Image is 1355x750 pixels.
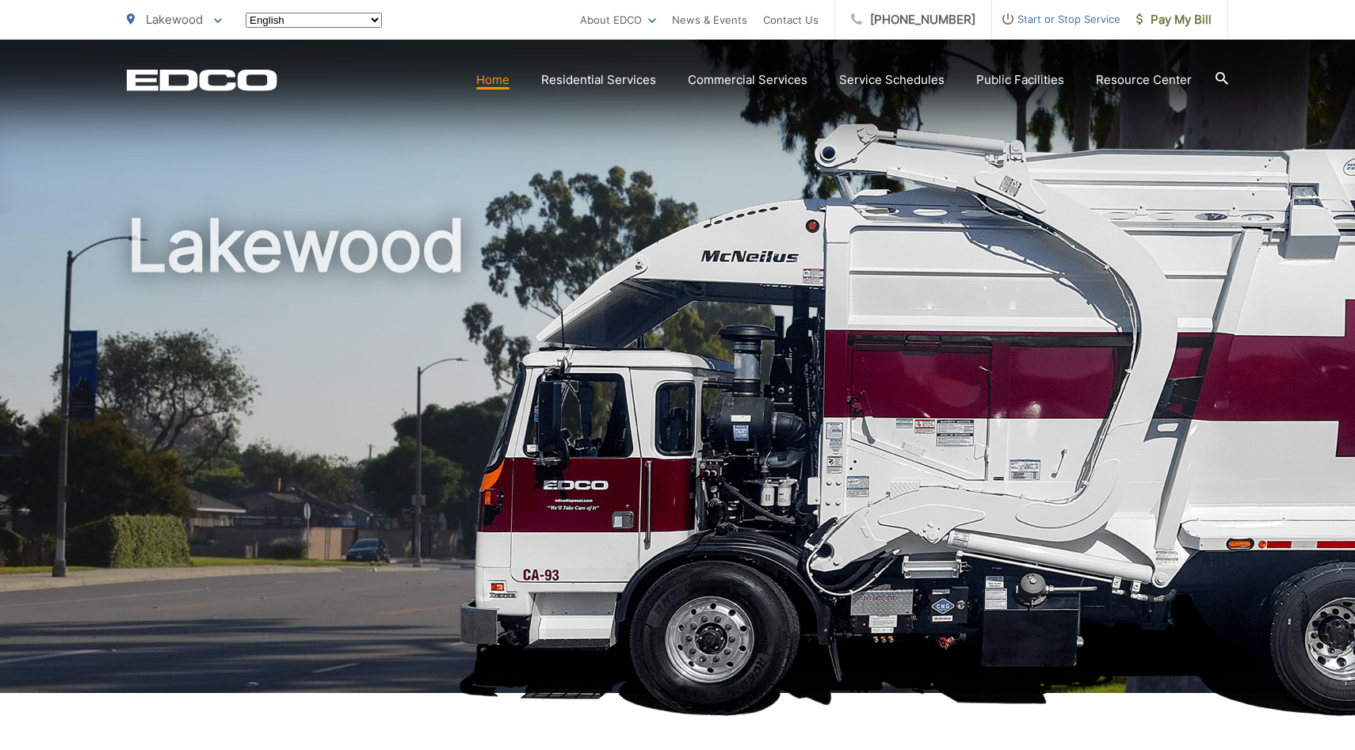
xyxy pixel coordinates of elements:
[580,10,656,29] a: About EDCO
[127,69,277,91] a: EDCD logo. Return to the homepage.
[246,13,382,28] select: Select a language
[1096,70,1192,89] a: Resource Center
[763,10,819,29] a: Contact Us
[976,70,1064,89] a: Public Facilities
[688,70,807,89] a: Commercial Services
[146,12,203,27] span: Lakewood
[476,70,510,89] a: Home
[672,10,747,29] a: News & Events
[541,70,656,89] a: Residential Services
[839,70,945,89] a: Service Schedules
[127,206,1228,707] h1: Lakewood
[1136,10,1212,29] span: Pay My Bill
